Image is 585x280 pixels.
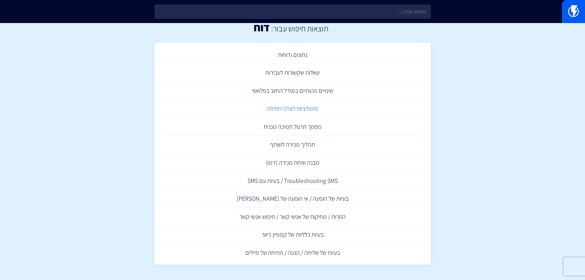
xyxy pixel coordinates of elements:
a: מבנה שיחת מכירה (דמו) [158,154,428,172]
h2: תוצאות חיפוש עבור: [270,24,328,33]
a: בעיות של שליחה / הגעה / פתיחה של מיילים [158,244,428,262]
a: הסרות / מחיקות של אנשי קשר / חיפוש אנשי קשר [158,208,428,226]
a: Troubleshooting SMS / בעיות עם SMS [158,172,428,190]
input: חיפוש מהיר... [154,5,431,19]
a: נתונים ודוחות [158,46,428,64]
a: בעיות כלליות של קמפיין דיוור [158,226,428,244]
a: תהליך מכירה לשותף [158,136,428,154]
a: שאלות שקשורות לעבירות [158,64,428,82]
h1: דוח [254,21,270,34]
a: סימולציות לצרכי חפיפה [158,100,428,118]
a: בעיות של הופעה / אי הופעה של [PERSON_NAME] [158,190,428,208]
a: מסמך תרגול תמיכה טכנית [158,118,428,136]
a: שינויים מהותיים במודל החיוב בפלאשי [158,82,428,100]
